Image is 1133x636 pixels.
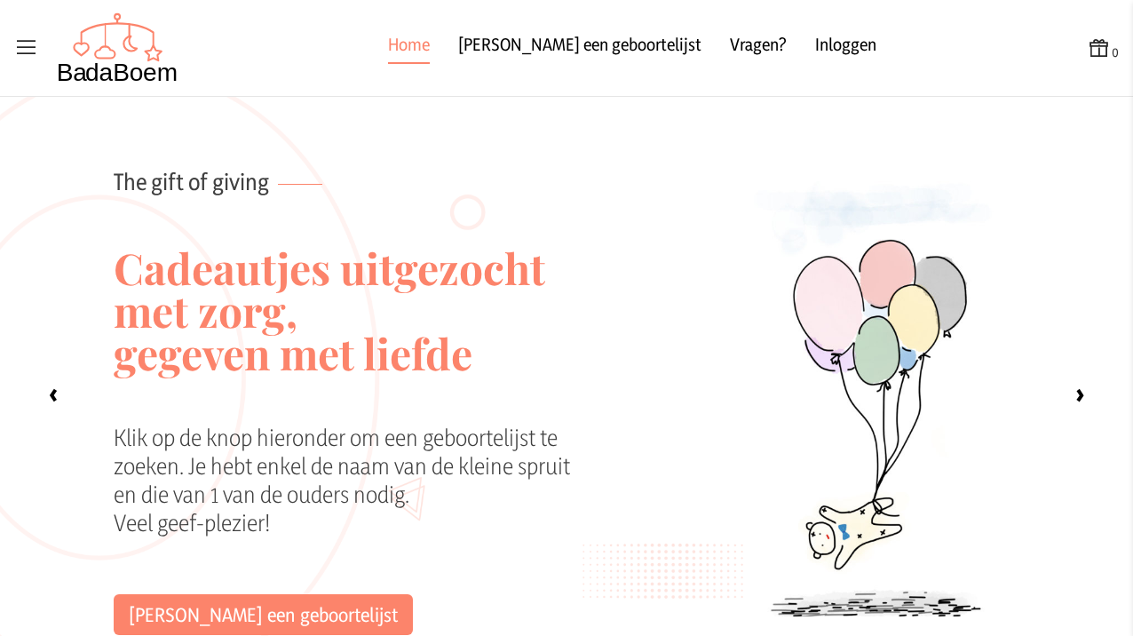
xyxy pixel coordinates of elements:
p: The gift of giving [114,97,571,196]
div: Klik op de knop hieronder om een geboortelijst te zoeken. Je hebt enkel de naam van de kleine spr... [114,424,571,594]
a: Vragen? [730,32,787,64]
a: Inloggen [815,32,876,64]
a: [PERSON_NAME] een geboortelijst [114,594,413,635]
a: [PERSON_NAME] een geboortelijst [458,32,701,64]
label: › [1062,377,1097,412]
h2: Cadeautjes uitgezocht met zorg, gegeven met liefde [114,196,571,424]
img: Badaboem [57,12,178,83]
a: Home [388,32,430,64]
button: 0 [1087,36,1119,61]
label: ‹ [36,377,71,412]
